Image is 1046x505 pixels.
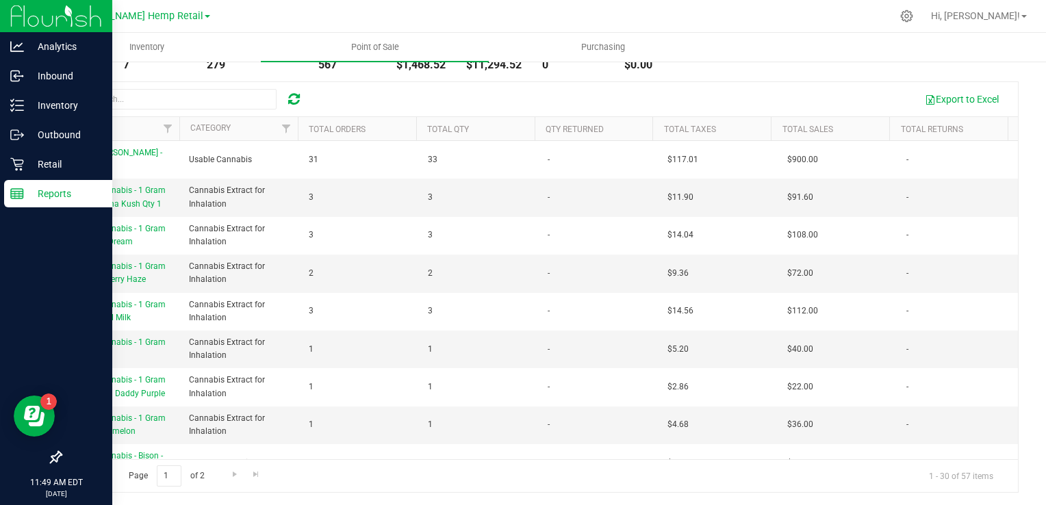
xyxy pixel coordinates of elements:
[24,127,106,143] p: Outbound
[24,68,106,84] p: Inbound
[69,300,166,322] span: Aroma Cannabis - 1 Gram Vape Cereal Milk
[667,267,689,280] span: $9.36
[787,380,813,393] span: $22.00
[10,99,24,112] inline-svg: Inventory
[906,456,908,469] span: -
[667,305,693,318] span: $14.56
[157,117,179,140] a: Filter
[906,191,908,204] span: -
[667,343,689,356] span: $5.20
[667,153,698,166] span: $117.01
[69,148,162,170] span: Bison - [PERSON_NAME] - 3.5g
[906,418,908,431] span: -
[189,374,292,400] span: Cannabis Extract for Inhalation
[10,157,24,171] inline-svg: Retail
[906,153,908,166] span: -
[548,343,550,356] span: -
[787,191,813,204] span: $91.60
[787,229,818,242] span: $108.00
[189,456,252,469] span: Usable Cannabis
[189,222,292,248] span: Cannabis Extract for Inhalation
[10,187,24,200] inline-svg: Reports
[901,125,963,134] a: Total Returns
[428,418,433,431] span: 1
[333,41,418,53] span: Point of Sale
[69,375,166,398] span: Aroma Cannabis - 1 Gram Vape Grand Daddy Purple
[71,89,277,109] input: Search...
[667,456,693,469] span: $22.23
[787,418,813,431] span: $36.00
[318,60,376,70] div: 567
[898,10,915,23] div: Manage settings
[309,125,366,134] a: Total Orders
[69,451,163,474] span: Aroma Cannabis - Bison - Cookies & Cream - 3.5g
[428,191,433,204] span: 3
[787,153,818,166] span: $900.00
[667,380,689,393] span: $2.86
[10,69,24,83] inline-svg: Inbound
[489,33,717,62] a: Purchasing
[70,10,203,22] span: [PERSON_NAME] Hemp Retail
[428,456,433,469] span: 6
[14,396,55,437] iframe: Resource center
[189,260,292,286] span: Cannabis Extract for Inhalation
[69,224,166,246] span: Aroma Cannabis - 1 Gram Vape Blue Dream
[918,465,1004,486] span: 1 - 30 of 57 items
[24,97,106,114] p: Inventory
[189,184,292,210] span: Cannabis Extract for Inhalation
[207,60,298,70] div: 279
[906,305,908,318] span: -
[548,418,550,431] span: -
[428,267,433,280] span: 2
[111,41,183,53] span: Inventory
[787,267,813,280] span: $72.00
[69,337,166,360] span: Aroma Cannabis - 1 Gram Vape Diesel
[189,412,292,438] span: Cannabis Extract for Inhalation
[906,267,908,280] span: -
[309,229,314,242] span: 3
[906,343,908,356] span: -
[309,343,314,356] span: 1
[664,125,716,134] a: Total Taxes
[787,305,818,318] span: $112.00
[624,60,703,70] div: $0.00
[10,40,24,53] inline-svg: Analytics
[189,298,292,324] span: Cannabis Extract for Inhalation
[6,489,106,499] p: [DATE]
[123,60,186,70] div: 7
[309,456,314,469] span: 6
[275,117,298,140] a: Filter
[428,153,437,166] span: 33
[428,229,433,242] span: 3
[396,60,446,70] div: $1,468.52
[117,465,216,487] span: Page of 2
[787,343,813,356] span: $40.00
[548,456,550,469] span: -
[69,413,166,436] span: Aroma Cannabis - 1 Gram Vape Watermelon
[542,60,604,70] div: 0
[787,456,818,469] span: $171.00
[69,185,166,208] span: Aroma Cannabis - 1 Gram Vape Banana Kush Qty 1
[427,125,469,134] a: Total Qty
[667,229,693,242] span: $14.04
[428,343,433,356] span: 1
[309,305,314,318] span: 3
[189,336,292,362] span: Cannabis Extract for Inhalation
[548,267,550,280] span: -
[40,393,57,410] iframe: Resource center unread badge
[546,125,604,134] a: Qty Returned
[548,153,550,166] span: -
[906,380,908,393] span: -
[309,191,314,204] span: 3
[548,229,550,242] span: -
[24,185,106,202] p: Reports
[563,41,643,53] span: Purchasing
[466,60,522,70] div: $11,294.52
[261,33,489,62] a: Point of Sale
[309,153,318,166] span: 31
[309,267,314,280] span: 2
[428,380,433,393] span: 1
[667,418,689,431] span: $4.68
[24,156,106,172] p: Retail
